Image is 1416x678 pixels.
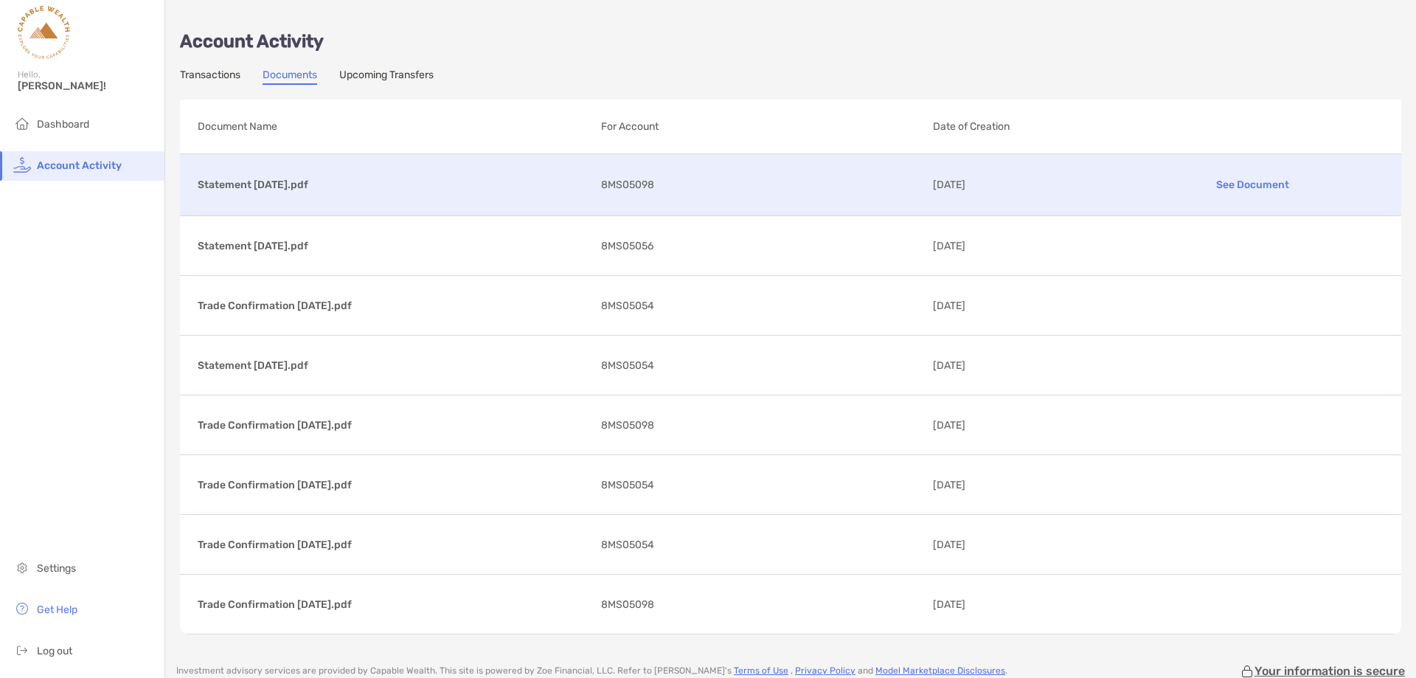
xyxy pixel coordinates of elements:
[933,297,1111,315] p: [DATE]
[37,118,89,131] span: Dashboard
[18,6,70,59] img: Zoe Logo
[1254,664,1405,678] p: Your information is secure
[37,159,122,172] span: Account Activity
[933,176,1111,194] p: [DATE]
[13,156,31,173] img: activity icon
[795,665,855,676] a: Privacy Policy
[933,356,1111,375] p: [DATE]
[601,476,654,494] span: 8MS05054
[263,69,317,85] a: Documents
[198,536,589,554] p: Trade Confirmation [DATE].pdf
[13,641,31,659] img: logout icon
[198,297,589,315] p: Trade Confirmation [DATE].pdf
[180,32,1401,51] p: Account Activity
[601,416,654,435] span: 8MS05098
[198,416,589,435] p: Trade Confirmation [DATE].pdf
[18,80,156,92] span: [PERSON_NAME]!
[180,69,240,85] a: Transactions
[933,117,1288,136] p: Date of Creation
[933,416,1111,435] p: [DATE]
[601,176,654,194] span: 8MS05098
[37,562,76,575] span: Settings
[198,595,589,614] p: Trade Confirmation [DATE].pdf
[601,536,654,554] span: 8MS05054
[176,665,1007,677] p: Investment advisory services are provided by Capable Wealth . This site is powered by Zoe Financi...
[933,536,1111,554] p: [DATE]
[198,237,589,255] p: Statement [DATE].pdf
[933,595,1111,614] p: [DATE]
[339,69,434,85] a: Upcoming Transfers
[198,356,589,375] p: Statement [DATE].pdf
[198,176,589,194] p: Statement [DATE].pdf
[601,356,654,375] span: 8MS05054
[601,117,921,136] p: For Account
[933,237,1111,255] p: [DATE]
[601,297,654,315] span: 8MS05054
[198,476,589,494] p: Trade Confirmation [DATE].pdf
[13,600,31,618] img: get-help icon
[1122,172,1384,198] p: See Document
[601,237,653,255] span: 8MS05056
[13,558,31,576] img: settings icon
[37,603,77,616] span: Get Help
[875,665,1005,676] a: Model Marketplace Disclosures
[37,645,72,657] span: Log out
[198,117,589,136] p: Document Name
[933,476,1111,494] p: [DATE]
[13,114,31,132] img: household icon
[734,665,788,676] a: Terms of Use
[601,595,654,614] span: 8MS05098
